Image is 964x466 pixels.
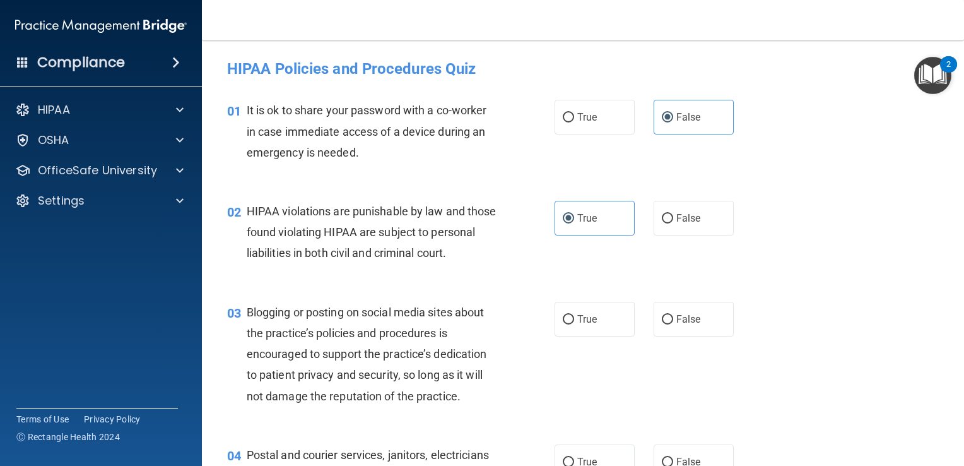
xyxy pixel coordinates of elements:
[662,214,673,224] input: False
[247,104,487,158] span: It is ok to share your password with a co-worker in case immediate access of a device during an e...
[577,212,597,224] span: True
[227,104,241,119] span: 01
[15,163,184,178] a: OfficeSafe University
[577,313,597,325] span: True
[946,64,951,81] div: 2
[16,413,69,426] a: Terms of Use
[662,315,673,325] input: False
[84,413,141,426] a: Privacy Policy
[38,193,85,208] p: Settings
[38,102,70,117] p: HIPAA
[676,212,701,224] span: False
[38,163,157,178] p: OfficeSafe University
[227,61,939,77] h4: HIPAA Policies and Procedures Quiz
[15,193,184,208] a: Settings
[563,214,574,224] input: True
[15,102,184,117] a: HIPAA
[15,133,184,148] a: OSHA
[676,111,701,123] span: False
[563,315,574,325] input: True
[15,13,187,39] img: PMB logo
[247,306,487,403] span: Blogging or posting on social media sites about the practice’s policies and procedures is encoura...
[577,111,597,123] span: True
[914,57,951,94] button: Open Resource Center, 2 new notifications
[227,448,241,463] span: 04
[247,205,497,260] span: HIPAA violations are punishable by law and those found violating HIPAA are subject to personal li...
[227,306,241,321] span: 03
[37,54,125,71] h4: Compliance
[38,133,69,148] p: OSHA
[563,113,574,122] input: True
[676,313,701,325] span: False
[16,431,120,443] span: Ⓒ Rectangle Health 2024
[227,205,241,220] span: 02
[662,113,673,122] input: False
